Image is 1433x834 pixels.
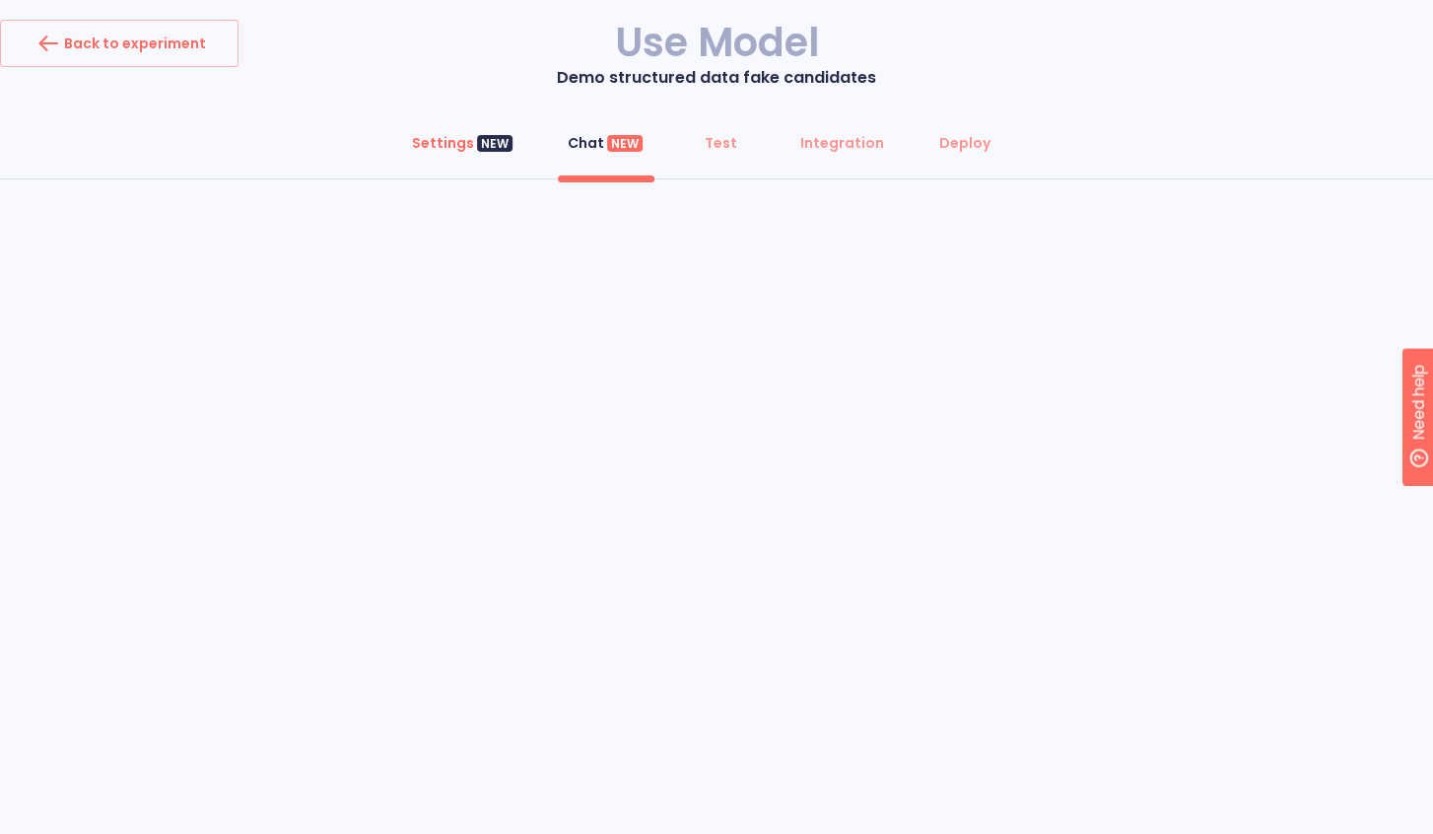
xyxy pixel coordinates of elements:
div: Test [705,133,737,153]
div: Deploy [939,133,990,153]
div: Chat [568,133,643,153]
div: NEW [477,135,512,153]
div: Settings [412,133,512,153]
div: Back to experiment [33,28,206,59]
span: Need help [46,5,121,29]
div: NEW [607,135,643,153]
div: Integration [800,133,884,153]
